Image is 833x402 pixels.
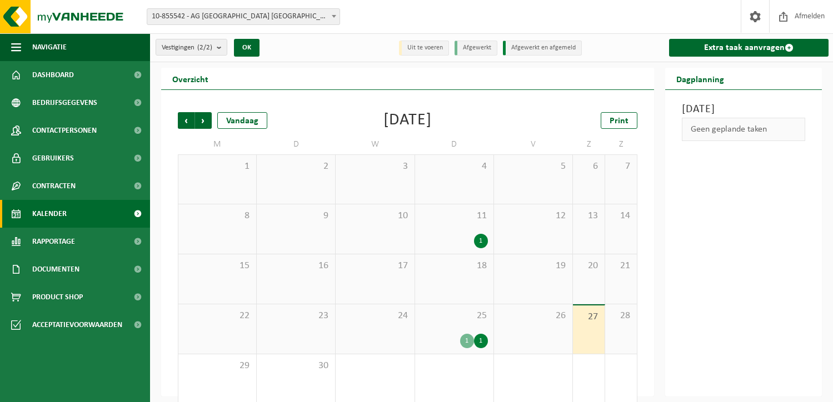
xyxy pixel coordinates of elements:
div: 1 [474,334,488,348]
span: 6 [578,160,599,173]
h2: Dagplanning [665,68,735,89]
h3: [DATE] [682,101,805,118]
span: 2 [262,160,330,173]
span: 1 [184,160,251,173]
span: 29 [184,360,251,372]
span: Acceptatievoorwaarden [32,311,122,339]
td: D [415,134,494,154]
h2: Overzicht [161,68,220,89]
span: 24 [341,310,408,322]
span: 27 [578,311,599,323]
span: Print [610,117,629,125]
div: [DATE] [383,112,432,129]
span: 10-855542 - AG DIGIPOLIS ANTWERPEN - ANTWERPEN [147,8,340,25]
a: Print [601,112,637,129]
span: 15 [184,260,251,272]
span: 13 [578,210,599,222]
span: 14 [611,210,631,222]
div: 1 [460,334,474,348]
span: 4 [421,160,488,173]
span: Bedrijfsgegevens [32,89,97,117]
a: Extra taak aanvragen [669,39,829,57]
span: 19 [500,260,567,272]
span: 9 [262,210,330,222]
span: 11 [421,210,488,222]
span: 23 [262,310,330,322]
span: Contracten [32,172,76,200]
span: Contactpersonen [32,117,97,144]
span: Rapportage [32,228,75,255]
span: 7 [611,160,631,173]
span: 16 [262,260,330,272]
td: M [178,134,257,154]
span: 5 [500,160,567,173]
li: Afgewerkt en afgemeld [503,41,582,56]
div: Vandaag [217,112,267,129]
span: 20 [578,260,599,272]
span: Gebruikers [32,144,74,172]
li: Uit te voeren [399,41,449,56]
li: Afgewerkt [455,41,497,56]
span: 12 [500,210,567,222]
span: 26 [500,310,567,322]
span: 30 [262,360,330,372]
span: 25 [421,310,488,322]
td: D [257,134,336,154]
td: V [494,134,573,154]
div: Geen geplande taken [682,118,805,141]
span: Volgende [195,112,212,129]
span: 8 [184,210,251,222]
button: OK [234,39,260,57]
span: 18 [421,260,488,272]
span: 10 [341,210,408,222]
span: 17 [341,260,408,272]
count: (2/2) [197,44,212,51]
td: W [336,134,415,154]
span: Kalender [32,200,67,228]
span: Vorige [178,112,194,129]
span: Documenten [32,255,79,283]
span: 28 [611,310,631,322]
span: Navigatie [32,33,67,61]
span: 22 [184,310,251,322]
span: Product Shop [32,283,83,311]
span: Vestigingen [162,39,212,56]
td: Z [605,134,637,154]
span: 10-855542 - AG DIGIPOLIS ANTWERPEN - ANTWERPEN [147,9,340,24]
span: 3 [341,160,408,173]
span: Dashboard [32,61,74,89]
td: Z [573,134,605,154]
button: Vestigingen(2/2) [156,39,227,56]
div: 1 [474,234,488,248]
span: 21 [611,260,631,272]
